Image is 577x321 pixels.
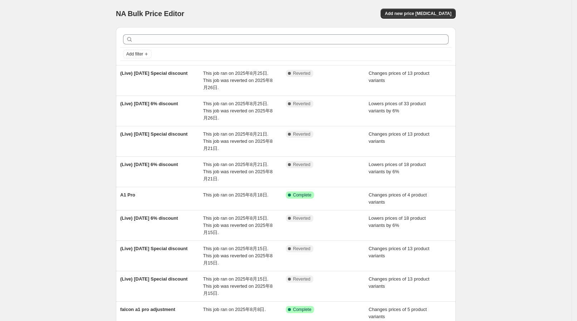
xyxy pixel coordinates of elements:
[369,131,430,144] span: Changes prices of 13 product variants
[120,70,187,76] span: (Live) [DATE] Special discount
[369,276,430,289] span: Changes prices of 13 product variants
[203,131,273,151] span: This job ran on 2025年8月21日. This job was reverted on 2025年8月21日.
[369,101,426,113] span: Lowers prices of 33 product variants by 6%
[116,10,184,18] span: NA Bulk Price Editor
[369,307,427,319] span: Changes prices of 5 product variants
[293,276,310,282] span: Reverted
[293,246,310,252] span: Reverted
[120,307,175,312] span: falcon a1 pro adjustment
[203,246,273,266] span: This job ran on 2025年8月15日. This job was reverted on 2025年8月15日.
[120,246,187,251] span: (Live) [DATE] Special discount
[293,70,310,76] span: Reverted
[203,70,273,90] span: This job ran on 2025年8月25日. This job was reverted on 2025年8月26日.
[120,162,178,167] span: (Live) [DATE] 6% discount
[203,276,273,296] span: This job ran on 2025年8月15日. This job was reverted on 2025年8月15日.
[293,192,311,198] span: Complete
[120,276,187,282] span: (Live) [DATE] Special discount
[203,192,269,198] span: This job ran on 2025年8月18日.
[369,246,430,258] span: Changes prices of 13 product variants
[126,51,143,57] span: Add filter
[293,101,310,107] span: Reverted
[369,215,426,228] span: Lowers prices of 18 product variants by 6%
[123,50,152,58] button: Add filter
[203,101,273,121] span: This job ran on 2025年8月25日. This job was reverted on 2025年8月26日.
[120,192,135,198] span: A1 Pro
[203,307,266,312] span: This job ran on 2025年8月8日.
[120,131,187,137] span: (Live) [DATE] Special discount
[381,9,456,19] button: Add new price [MEDICAL_DATA]
[293,307,311,312] span: Complete
[120,215,178,221] span: (Live) [DATE] 6% discount
[293,162,310,167] span: Reverted
[369,162,426,174] span: Lowers prices of 18 product variants by 6%
[203,215,273,235] span: This job ran on 2025年8月15日. This job was reverted on 2025年8月15日.
[203,162,273,181] span: This job ran on 2025年8月21日. This job was reverted on 2025年8月21日.
[120,101,178,106] span: (Live) [DATE] 6% discount
[369,70,430,83] span: Changes prices of 13 product variants
[369,192,427,205] span: Changes prices of 4 product variants
[385,11,451,16] span: Add new price [MEDICAL_DATA]
[293,131,310,137] span: Reverted
[293,215,310,221] span: Reverted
